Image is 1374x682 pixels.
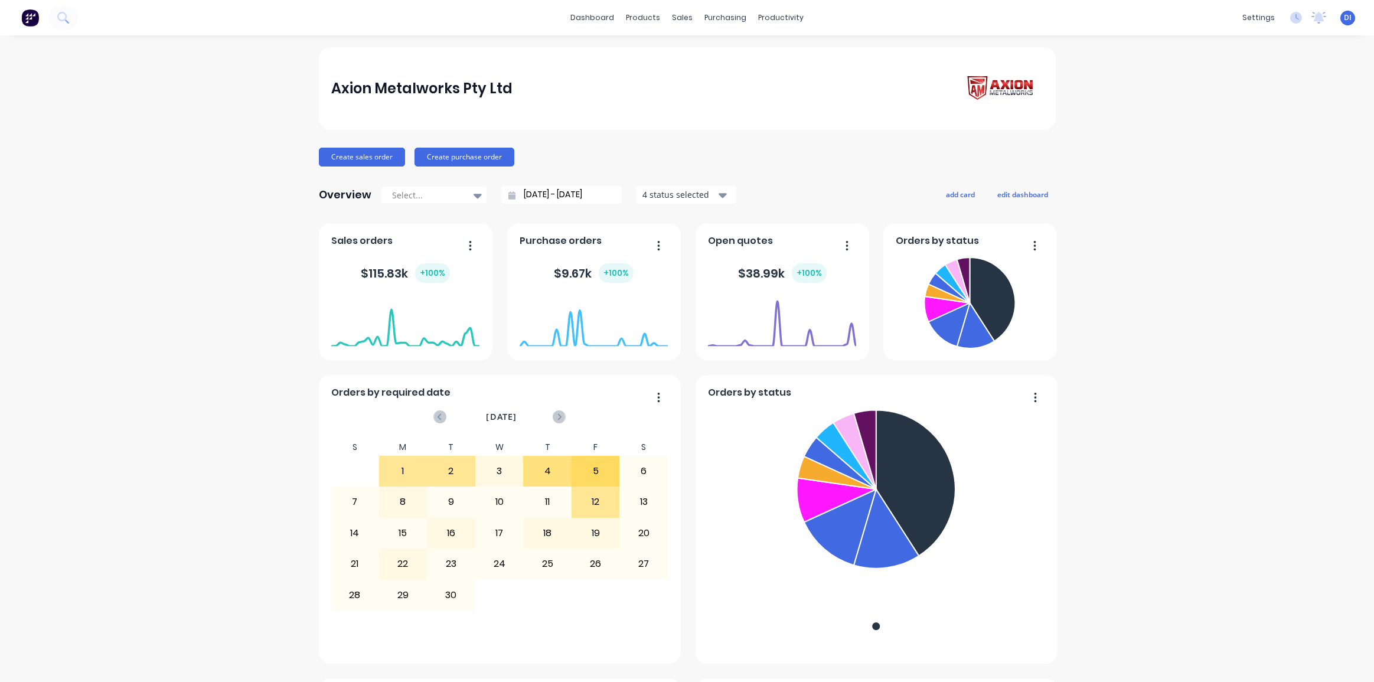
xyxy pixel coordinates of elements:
div: 1 [380,456,427,486]
div: + 100 % [792,263,827,283]
div: 4 status selected [642,188,717,201]
div: productivity [752,9,810,27]
div: 12 [572,487,619,517]
div: 8 [380,487,427,517]
div: 23 [427,549,475,579]
div: 22 [380,549,427,579]
div: 21 [331,549,378,579]
div: 13 [620,487,667,517]
button: edit dashboard [990,187,1056,202]
div: $ 115.83k [361,263,450,283]
div: Overview [319,183,371,207]
div: settings [1236,9,1281,27]
span: DI [1344,12,1352,23]
div: W [475,439,524,456]
div: products [620,9,666,27]
div: purchasing [699,9,752,27]
span: Sales orders [331,234,393,248]
div: 4 [524,456,571,486]
button: add card [938,187,983,202]
div: 25 [524,549,571,579]
div: + 100 % [599,263,634,283]
div: 29 [380,580,427,609]
div: 6 [620,456,667,486]
div: M [379,439,427,456]
div: 30 [427,580,475,609]
div: $ 9.67k [554,263,634,283]
button: Create purchase order [415,148,514,167]
div: $ 38.99k [738,263,827,283]
div: S [331,439,379,456]
div: 14 [331,518,378,548]
div: 27 [620,549,667,579]
div: + 100 % [415,263,450,283]
div: 18 [524,518,571,548]
button: Create sales order [319,148,405,167]
div: 16 [427,518,475,548]
a: dashboard [564,9,620,27]
div: 9 [427,487,475,517]
div: 19 [572,518,619,548]
span: Open quotes [708,234,773,248]
div: S [619,439,668,456]
div: 20 [620,518,667,548]
span: [DATE] [486,410,517,423]
div: 26 [572,549,619,579]
button: 4 status selected [636,186,736,204]
div: 3 [476,456,523,486]
img: Axion Metalworks Pty Ltd [960,72,1043,106]
span: Orders by status [896,234,979,248]
div: T [523,439,572,456]
div: 17 [476,518,523,548]
div: sales [666,9,699,27]
img: Factory [21,9,39,27]
div: 11 [524,487,571,517]
div: F [572,439,620,456]
div: T [427,439,475,456]
div: 28 [331,580,378,609]
div: 24 [476,549,523,579]
div: 7 [331,487,378,517]
div: Axion Metalworks Pty Ltd [331,77,513,100]
div: 15 [380,518,427,548]
div: 5 [572,456,619,486]
div: 2 [427,456,475,486]
span: Purchase orders [520,234,602,248]
div: 10 [476,487,523,517]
